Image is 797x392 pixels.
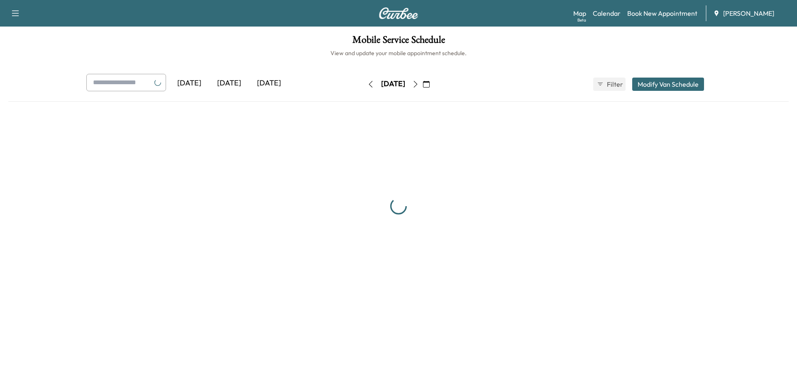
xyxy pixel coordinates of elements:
div: [DATE] [169,74,209,93]
img: Curbee Logo [379,7,418,19]
h6: View and update your mobile appointment schedule. [8,49,789,57]
button: Modify Van Schedule [632,78,704,91]
div: [DATE] [249,74,289,93]
h1: Mobile Service Schedule [8,35,789,49]
a: MapBeta [573,8,586,18]
a: Book New Appointment [627,8,697,18]
span: Filter [607,79,622,89]
div: [DATE] [209,74,249,93]
a: Calendar [593,8,621,18]
button: Filter [593,78,626,91]
div: Beta [577,17,586,23]
div: [DATE] [381,79,405,89]
span: [PERSON_NAME] [723,8,774,18]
